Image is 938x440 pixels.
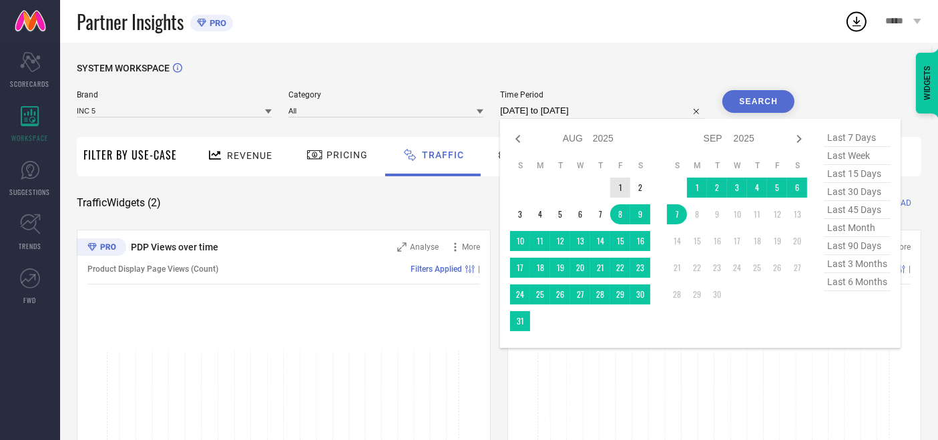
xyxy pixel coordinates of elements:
span: last week [824,147,891,165]
th: Saturday [787,160,807,171]
td: Wed Sep 10 2025 [727,204,747,224]
th: Monday [687,160,707,171]
td: Fri Aug 22 2025 [610,258,630,278]
td: Tue Aug 12 2025 [550,231,570,251]
span: | [478,264,480,274]
td: Sat Sep 27 2025 [787,258,807,278]
span: FWD [24,295,37,305]
td: Mon Sep 15 2025 [687,231,707,251]
td: Thu Aug 07 2025 [590,204,610,224]
div: Premium [77,238,126,258]
td: Sat Aug 30 2025 [630,284,650,304]
span: Traffic Widgets ( 2 ) [77,196,161,210]
th: Saturday [630,160,650,171]
span: last 90 days [824,237,891,255]
span: last 6 months [824,273,891,291]
span: last 30 days [824,183,891,201]
span: last 7 days [824,129,891,147]
span: SCORECARDS [11,79,50,89]
td: Mon Sep 22 2025 [687,258,707,278]
td: Sat Aug 02 2025 [630,178,650,198]
td: Sun Sep 28 2025 [667,284,687,304]
td: Sat Aug 16 2025 [630,231,650,251]
td: Wed Sep 24 2025 [727,258,747,278]
td: Thu Aug 28 2025 [590,284,610,304]
span: Analyse [410,242,439,252]
span: Filters Applied [411,264,462,274]
td: Tue Aug 05 2025 [550,204,570,224]
span: Partner Insights [77,8,184,35]
th: Sunday [510,160,530,171]
td: Mon Aug 11 2025 [530,231,550,251]
td: Sat Sep 13 2025 [787,204,807,224]
span: Traffic [422,150,464,160]
span: TRENDS [19,241,41,251]
th: Tuesday [707,160,727,171]
td: Wed Aug 13 2025 [570,231,590,251]
th: Tuesday [550,160,570,171]
td: Wed Aug 27 2025 [570,284,590,304]
span: SYSTEM WORKSPACE [77,63,170,73]
td: Sun Aug 17 2025 [510,258,530,278]
td: Sun Aug 10 2025 [510,231,530,251]
td: Wed Aug 06 2025 [570,204,590,224]
td: Tue Aug 19 2025 [550,258,570,278]
td: Sat Sep 06 2025 [787,178,807,198]
td: Sun Sep 07 2025 [667,204,687,224]
span: Brand [77,90,272,99]
td: Sun Sep 14 2025 [667,231,687,251]
span: last 3 months [824,255,891,273]
td: Mon Aug 18 2025 [530,258,550,278]
span: More [893,242,911,252]
td: Fri Aug 29 2025 [610,284,630,304]
span: last month [824,219,891,237]
td: Sun Sep 21 2025 [667,258,687,278]
td: Thu Aug 14 2025 [590,231,610,251]
td: Fri Sep 26 2025 [767,258,787,278]
td: Sat Aug 23 2025 [630,258,650,278]
span: Category [288,90,483,99]
td: Sat Sep 20 2025 [787,231,807,251]
div: Open download list [845,9,869,33]
td: Tue Sep 16 2025 [707,231,727,251]
span: PRO [206,18,226,28]
span: Product Display Page Views (Count) [87,264,218,274]
td: Wed Sep 17 2025 [727,231,747,251]
td: Fri Sep 12 2025 [767,204,787,224]
span: Filter By Use-Case [83,147,177,163]
td: Thu Aug 21 2025 [590,258,610,278]
th: Monday [530,160,550,171]
span: More [462,242,480,252]
td: Thu Sep 25 2025 [747,258,767,278]
div: Previous month [510,131,526,147]
td: Fri Aug 01 2025 [610,178,630,198]
span: Time Period [500,90,706,99]
td: Thu Sep 04 2025 [747,178,767,198]
th: Wednesday [570,160,590,171]
td: Sat Aug 09 2025 [630,204,650,224]
td: Mon Aug 04 2025 [530,204,550,224]
td: Fri Aug 15 2025 [610,231,630,251]
th: Thursday [747,160,767,171]
th: Wednesday [727,160,747,171]
div: Next month [791,131,807,147]
span: last 15 days [824,165,891,183]
td: Sun Aug 31 2025 [510,311,530,331]
td: Tue Sep 02 2025 [707,178,727,198]
input: Select time period [500,103,706,119]
td: Mon Sep 08 2025 [687,204,707,224]
td: Fri Sep 05 2025 [767,178,787,198]
span: Revenue [227,150,272,161]
td: Mon Sep 29 2025 [687,284,707,304]
span: WORKSPACE [12,133,49,143]
td: Sun Aug 24 2025 [510,284,530,304]
td: Mon Aug 25 2025 [530,284,550,304]
span: Pricing [326,150,368,160]
span: SUGGESTIONS [10,187,51,197]
span: PDP Views over time [131,242,218,252]
td: Thu Sep 18 2025 [747,231,767,251]
th: Friday [610,160,630,171]
th: Thursday [590,160,610,171]
td: Wed Sep 03 2025 [727,178,747,198]
td: Sun Aug 03 2025 [510,204,530,224]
